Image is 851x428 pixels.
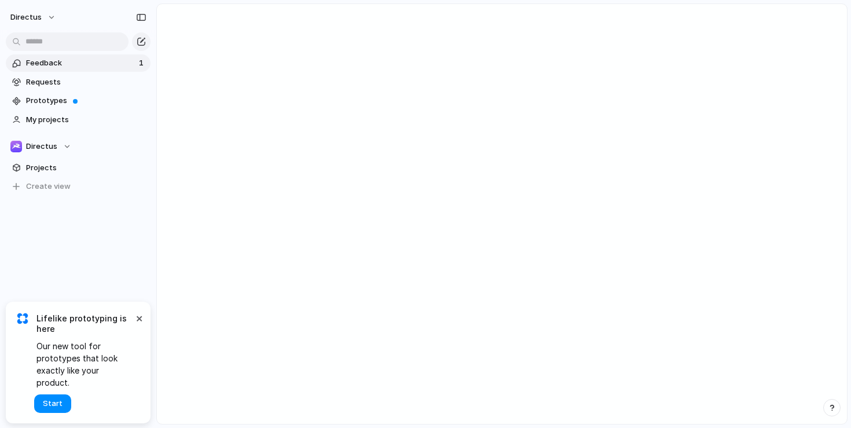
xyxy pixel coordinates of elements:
[132,311,146,325] button: Dismiss
[26,181,71,192] span: Create view
[6,111,151,129] a: My projects
[6,159,151,177] a: Projects
[26,114,146,126] span: My projects
[6,74,151,91] a: Requests
[26,141,57,152] span: Directus
[6,92,151,109] a: Prototypes
[26,76,146,88] span: Requests
[26,95,146,107] span: Prototypes
[36,340,133,389] span: Our new tool for prototypes that look exactly like your product.
[6,138,151,155] button: Directus
[34,394,71,413] button: Start
[10,12,42,23] span: directus
[43,398,63,409] span: Start
[5,8,62,27] button: directus
[6,54,151,72] a: Feedback1
[139,57,146,69] span: 1
[26,57,135,69] span: Feedback
[36,313,133,334] span: Lifelike prototyping is here
[26,162,146,174] span: Projects
[6,178,151,195] button: Create view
